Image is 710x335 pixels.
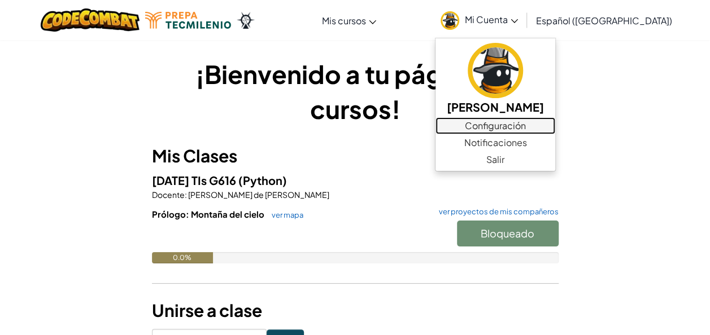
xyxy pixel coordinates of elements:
[316,5,382,36] a: Mis cursos
[187,189,329,200] span: [PERSON_NAME] de [PERSON_NAME]
[465,14,518,25] span: Mi Cuenta
[441,11,459,30] img: avatar
[237,12,255,29] img: Ozaria
[41,8,140,32] img: CodeCombat logo
[322,15,366,27] span: Mis cursos
[435,134,555,151] a: Notificaciones
[266,210,303,219] a: ver mapa
[433,208,559,215] a: ver proyectos de mis compañeros
[238,173,287,187] span: (Python)
[152,173,238,187] span: [DATE] TIs G616
[468,43,523,98] img: avatar
[536,15,672,27] span: Español ([GEOGRAPHIC_DATA])
[185,189,187,200] span: :
[447,98,544,116] h5: [PERSON_NAME]
[435,117,555,134] a: Configuración
[435,2,524,38] a: Mi Cuenta
[152,56,559,126] h1: ¡Bienvenido a tu página de cursos!
[145,12,231,29] img: Tecmilenio logo
[530,5,678,36] a: Español ([GEOGRAPHIC_DATA])
[435,151,555,168] a: Salir
[152,298,559,323] h3: Unirse a clase
[464,136,527,149] span: Notificaciones
[435,41,555,117] a: [PERSON_NAME]
[152,189,185,200] span: Docente
[152,143,559,169] h3: Mis Clases
[152,252,213,263] div: 0.0%
[152,209,266,219] span: Prólogo: Montaña del cielo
